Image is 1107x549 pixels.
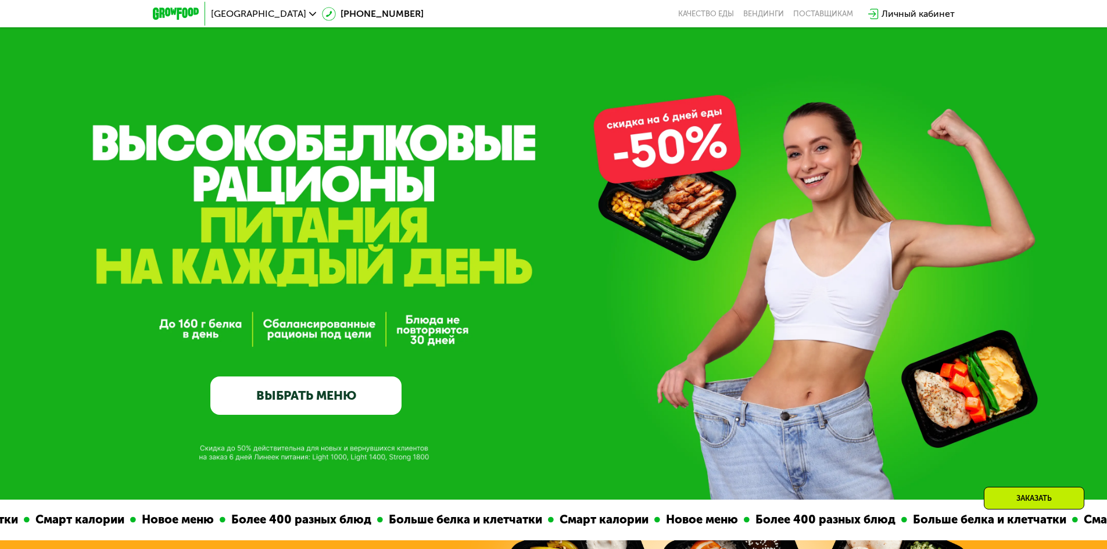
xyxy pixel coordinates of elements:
div: Личный кабинет [882,7,955,21]
div: Смарт калории [553,511,654,529]
a: [PHONE_NUMBER] [322,7,424,21]
div: поставщикам [793,9,853,19]
a: Качество еды [678,9,734,19]
div: Смарт калории [29,511,130,529]
div: Новое меню [135,511,219,529]
div: Более 400 разных блюд [225,511,377,529]
div: Более 400 разных блюд [749,511,901,529]
a: Вендинги [743,9,784,19]
div: Заказать [984,487,1084,509]
div: Больше белка и клетчатки [382,511,547,529]
span: [GEOGRAPHIC_DATA] [211,9,306,19]
a: ВЫБРАТЬ МЕНЮ [210,376,402,415]
div: Больше белка и клетчатки [907,511,1072,529]
div: Новое меню [660,511,743,529]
